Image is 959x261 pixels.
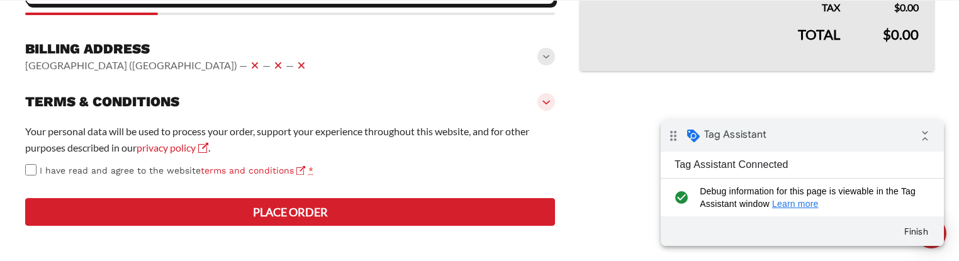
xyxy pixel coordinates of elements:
bdi: 0.00 [894,1,919,13]
span: $ [894,1,900,13]
span: Debug information for this page is viewable in the Tag Assistant window [39,65,262,90]
span: $ [883,26,891,43]
a: terms and conditions [201,165,305,175]
input: I have read and agree to the websiteterms and conditions * [25,164,36,175]
span: I have read and agree to the website [40,165,305,175]
button: Finish [233,100,278,123]
vaadin-horizontal-layout: [GEOGRAPHIC_DATA] ([GEOGRAPHIC_DATA]) — — — [25,58,309,73]
th: Total [581,16,855,71]
span: Tag Assistant [43,8,106,21]
h3: Billing address [25,40,309,58]
abbr: required [308,165,313,175]
a: Learn more [111,79,158,89]
i: Collapse debug badge [252,3,277,28]
bdi: 0.00 [883,26,919,43]
button: Place order [25,198,555,226]
p: Your personal data will be used to process your order, support your experience throughout this we... [25,123,555,156]
h3: Terms & conditions [25,93,179,111]
i: check_circle [10,65,31,90]
a: privacy policy [137,142,208,153]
